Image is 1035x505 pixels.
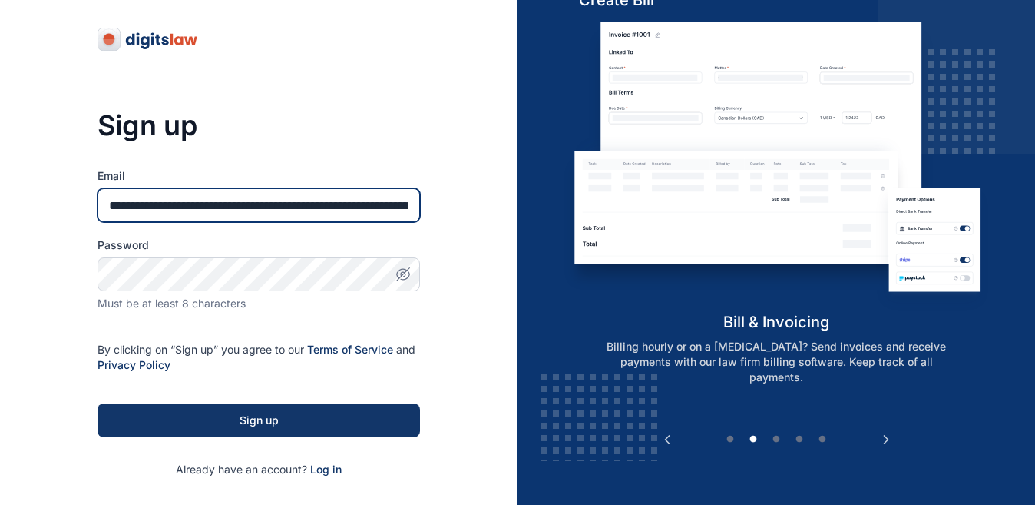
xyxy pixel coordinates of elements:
[98,110,420,141] h3: Sign up
[580,339,973,385] p: Billing hourly or on a [MEDICAL_DATA]? Send invoices and receive payments with our law firm billi...
[815,432,830,447] button: 5
[792,432,807,447] button: 4
[98,27,199,51] img: digitslaw-logo
[98,358,170,371] a: Privacy Policy
[98,296,420,311] div: Must be at least 8 characters
[769,432,784,447] button: 3
[98,168,420,184] label: Email
[98,342,420,373] p: By clicking on “Sign up” you agree to our and
[122,413,395,428] div: Sign up
[723,432,738,447] button: 1
[660,432,675,447] button: Previous
[564,311,990,333] h5: bill & invoicing
[746,432,761,447] button: 2
[307,343,393,356] a: Terms of Service
[310,463,342,476] a: Log in
[98,404,420,437] button: Sign up
[878,432,894,447] button: Next
[564,22,990,311] img: bill-and-invoicin
[98,462,420,477] p: Already have an account?
[98,238,420,253] label: Password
